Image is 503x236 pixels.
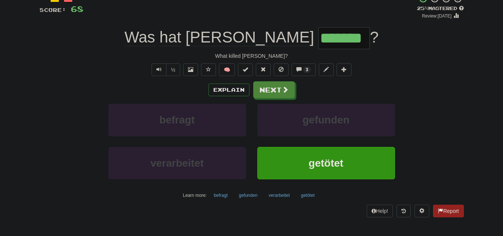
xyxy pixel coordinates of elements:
span: verarbeitet [150,157,204,169]
button: Set this sentence to 100% Mastered (alt+m) [238,63,253,76]
span: ? [370,28,378,46]
div: Text-to-speech controls [150,63,180,76]
button: Play sentence audio (ctl+space) [152,63,166,76]
button: Show image (alt+x) [183,63,198,76]
button: Ignore sentence (alt+i) [274,63,289,76]
button: Next [253,81,295,98]
span: gefunden [303,114,350,126]
button: Help! [367,205,393,217]
button: getötet [257,147,395,179]
button: befragt [210,190,232,201]
button: 3 [292,63,316,76]
button: Round history (alt+y) [397,205,411,217]
button: Edit sentence (alt+d) [319,63,334,76]
span: getötet [309,157,343,169]
div: Mastered [417,5,464,12]
span: 3 [306,67,308,72]
span: 25 % [417,5,428,11]
button: gefunden [235,190,262,201]
button: gefunden [257,104,395,136]
span: [PERSON_NAME] [185,28,314,46]
div: What killed [PERSON_NAME]? [39,52,464,60]
button: ½ [166,63,180,76]
button: befragt [108,104,246,136]
span: befragt [159,114,195,126]
button: Explain [208,84,249,96]
button: Reset to 0% Mastered (alt+r) [256,63,271,76]
small: Learn more: [183,193,207,198]
span: hat [159,28,181,46]
small: Review: [DATE] [422,13,452,19]
span: Score: [39,7,66,13]
span: 68 [71,4,83,13]
button: 🧠 [219,63,235,76]
button: Add to collection (alt+a) [337,63,351,76]
span: Was [124,28,155,46]
button: Favorite sentence (alt+f) [201,63,216,76]
button: verarbeitet [108,147,246,179]
button: Report [433,205,464,217]
button: verarbeitet [265,190,294,201]
button: getötet [297,190,319,201]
